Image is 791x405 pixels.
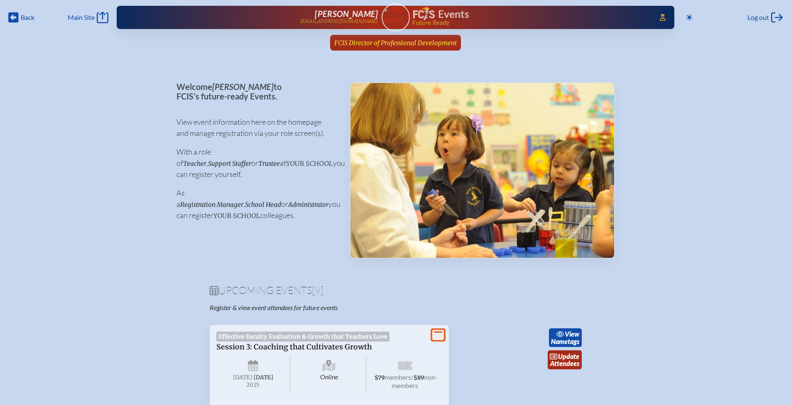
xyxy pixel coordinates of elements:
span: $89 [414,374,424,381]
span: Log out [747,13,769,22]
span: Back [21,13,34,22]
a: viewNametags [549,328,582,347]
span: non-members [392,373,438,389]
a: User Avatar [382,3,410,32]
span: FCIS Director of Professional Development [334,39,457,47]
span: Registration Manager [180,201,243,209]
span: Trustee [258,160,280,167]
span: [DATE] [233,374,252,381]
span: Online [292,356,366,393]
span: School Head [245,201,281,209]
span: Session 3: Coaching that Cultivates Growth [216,342,372,352]
span: Administrator [288,201,328,209]
span: members [384,373,411,381]
span: [DATE] [254,374,273,381]
p: With a role of , or at you can register yourself. [176,146,336,180]
p: As a , or you can register colleagues. [176,187,336,221]
a: FCIS Director of Professional Development [331,35,460,51]
div: FCIS Events — Future ready [413,7,648,26]
span: view [565,330,579,338]
span: 2025 [223,382,284,388]
p: Welcome to FCIS’s future-ready Events. [176,82,336,101]
span: Support Staffer [208,160,251,167]
span: [9] [312,284,323,296]
span: update [558,352,579,360]
img: Events [350,83,614,258]
span: your school [286,160,333,167]
span: Future Ready [412,20,648,26]
p: View event information here on the homepage and manage registration via your role screen(s). [176,116,336,139]
span: your school [213,212,260,220]
img: User Avatar [378,3,413,25]
h1: Upcoming Events [210,285,582,295]
a: Main Site [68,12,108,23]
span: Main Site [68,13,95,22]
p: [EMAIL_ADDRESS][DOMAIN_NAME] [300,19,378,24]
p: Register & view event attendees for future events [210,303,429,312]
a: [PERSON_NAME][EMAIL_ADDRESS][DOMAIN_NAME] [143,9,378,26]
span: / [411,373,414,381]
a: updateAttendees [548,350,582,369]
span: Effective Faculty Evaluation & Growth that Teachers Love [216,332,390,342]
span: $79 [375,374,384,381]
span: [PERSON_NAME] [315,9,378,19]
span: Teacher [183,160,206,167]
span: [PERSON_NAME] [212,82,274,92]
